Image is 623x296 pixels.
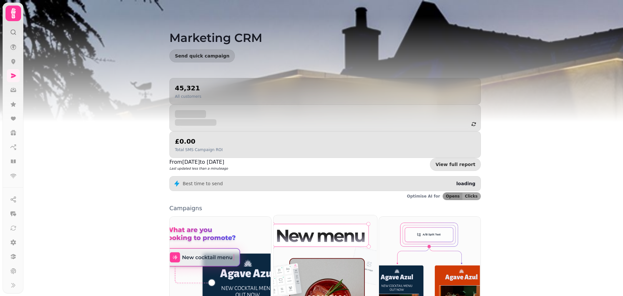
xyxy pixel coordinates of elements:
p: All customers [175,94,201,99]
span: Clicks [465,194,478,198]
button: Send quick campaign [169,49,235,62]
p: Optimise AI for [407,194,440,199]
button: Opens [443,193,462,200]
span: Opens [446,194,460,198]
span: loading [456,181,475,186]
p: Total SMS Campaign ROI [175,147,223,152]
h2: 45,321 [175,84,201,93]
h1: Marketing CRM [169,16,481,44]
button: refresh [468,119,479,130]
p: From [DATE] to [DATE] [169,158,228,166]
button: Clicks [462,193,481,200]
h2: £0.00 [175,137,223,146]
p: Campaigns [169,205,481,211]
span: Send quick campaign [175,54,229,58]
p: Last updated less than a minute ago [169,166,228,171]
p: Best time to send [183,180,223,187]
a: View full report [430,158,481,171]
